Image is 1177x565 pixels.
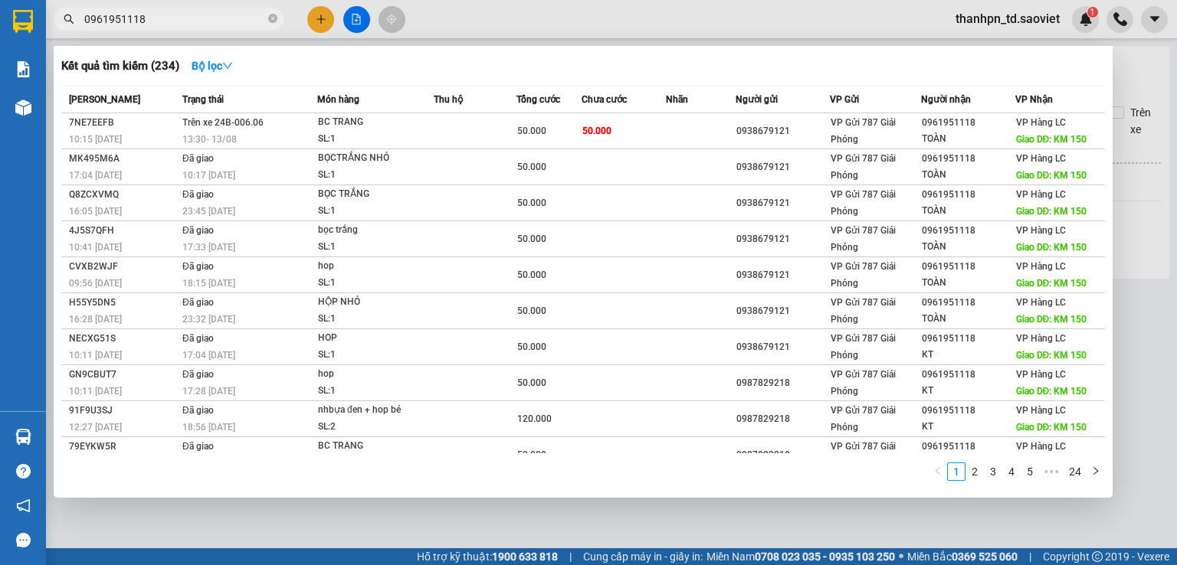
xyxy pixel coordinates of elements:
[736,195,829,211] div: 0938679121
[318,419,433,436] div: SL: 2
[922,115,1015,131] div: 0961951118
[831,153,896,181] span: VP Gửi 787 Giải Phóng
[922,295,1015,311] div: 0961951118
[922,239,1015,255] div: TOÀN
[179,54,245,78] button: Bộ lọcdown
[736,411,829,427] div: 0987829218
[922,331,1015,347] div: 0961951118
[1003,463,1020,480] a: 4
[15,429,31,445] img: warehouse-icon
[966,462,984,481] li: 2
[1015,94,1053,105] span: VP Nhận
[318,186,433,203] div: BỌC TRẮNG
[831,369,896,397] span: VP Gửi 787 Giải Phóng
[966,463,983,480] a: 2
[582,126,611,136] span: 50.000
[736,447,829,463] div: 0987829218
[182,117,264,128] span: Trên xe 24B-006.06
[831,297,896,325] span: VP Gửi 787 Giải Phóng
[517,413,552,424] span: 120.000
[16,498,31,513] span: notification
[922,275,1015,291] div: TOÀN
[1002,462,1021,481] li: 4
[831,225,896,253] span: VP Gửi 787 Giải Phóng
[69,242,122,253] span: 10:41 [DATE]
[318,330,433,347] div: HOP
[1016,206,1087,217] span: Giao DĐ: KM 150
[922,131,1015,147] div: TOÀN
[736,159,829,175] div: 0938679121
[1016,314,1087,325] span: Giao DĐ: KM 150
[318,131,433,148] div: SL: 1
[182,441,214,452] span: Đã giao
[182,170,235,181] span: 10:17 [DATE]
[182,314,235,325] span: 23:32 [DATE]
[69,223,178,239] div: 4J5S7QFH
[1064,462,1087,481] li: 24
[1039,462,1064,481] span: •••
[182,278,235,289] span: 18:15 [DATE]
[318,366,433,383] div: hop
[517,126,546,136] span: 50.000
[929,462,947,481] li: Previous Page
[1087,462,1105,481] li: Next Page
[15,100,31,116] img: warehouse-icon
[69,314,122,325] span: 16:28 [DATE]
[318,150,433,167] div: BỌCTRẮNG NHỎ
[831,189,896,217] span: VP Gửi 787 Giải Phóng
[1016,225,1066,236] span: VP Hàng LC
[1064,463,1086,480] a: 24
[1016,297,1066,308] span: VP Hàng LC
[182,134,237,145] span: 13:30 - 13/08
[69,403,178,419] div: 91F9U3SJ
[182,333,214,344] span: Đã giao
[69,259,178,275] div: CVXB2WJF
[1016,386,1087,397] span: Giao DĐ: KM 150
[268,14,277,23] span: close-circle
[69,278,122,289] span: 09:56 [DATE]
[69,206,122,217] span: 16:05 [DATE]
[318,203,433,220] div: SL: 1
[922,311,1015,327] div: TOÀN
[517,234,546,244] span: 50.000
[516,94,560,105] span: Tổng cước
[318,239,433,256] div: SL: 1
[1016,422,1087,433] span: Giao DĐ: KM 150
[922,167,1015,183] div: TOÀN
[736,123,829,139] div: 0938679121
[831,261,896,289] span: VP Gửi 787 Giải Phóng
[69,187,178,203] div: Q8ZCXVMQ
[922,439,1015,455] div: 0961951118
[736,94,778,105] span: Người gửi
[922,203,1015,219] div: TOÀN
[1016,134,1087,145] span: Giao DĐ: KM 150
[1016,369,1066,380] span: VP Hàng LC
[985,463,1002,480] a: 3
[517,198,546,208] span: 50.000
[1016,170,1087,181] span: Giao DĐ: KM 150
[182,94,224,105] span: Trạng thái
[948,463,965,480] a: 1
[517,449,546,460] span: 50.000
[182,242,235,253] span: 17:33 [DATE]
[736,303,829,319] div: 0938679121
[318,383,433,400] div: SL: 1
[922,347,1015,363] div: KT
[929,462,947,481] button: left
[69,331,178,347] div: NECXG51S
[317,94,359,105] span: Món hàng
[736,339,829,355] div: 0938679121
[182,225,214,236] span: Đã giao
[922,383,1015,399] div: KT
[922,187,1015,203] div: 0961951118
[922,151,1015,167] div: 0961951118
[69,422,122,433] span: 12:27 [DATE]
[1091,466,1100,475] span: right
[1016,405,1066,416] span: VP Hàng LC
[182,350,235,361] span: 17:04 [DATE]
[318,402,433,419] div: nhbựa đen + hop bé
[922,259,1015,275] div: 0961951118
[736,231,829,247] div: 0938679121
[182,386,235,397] span: 17:28 [DATE]
[182,206,235,217] span: 23:45 [DATE]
